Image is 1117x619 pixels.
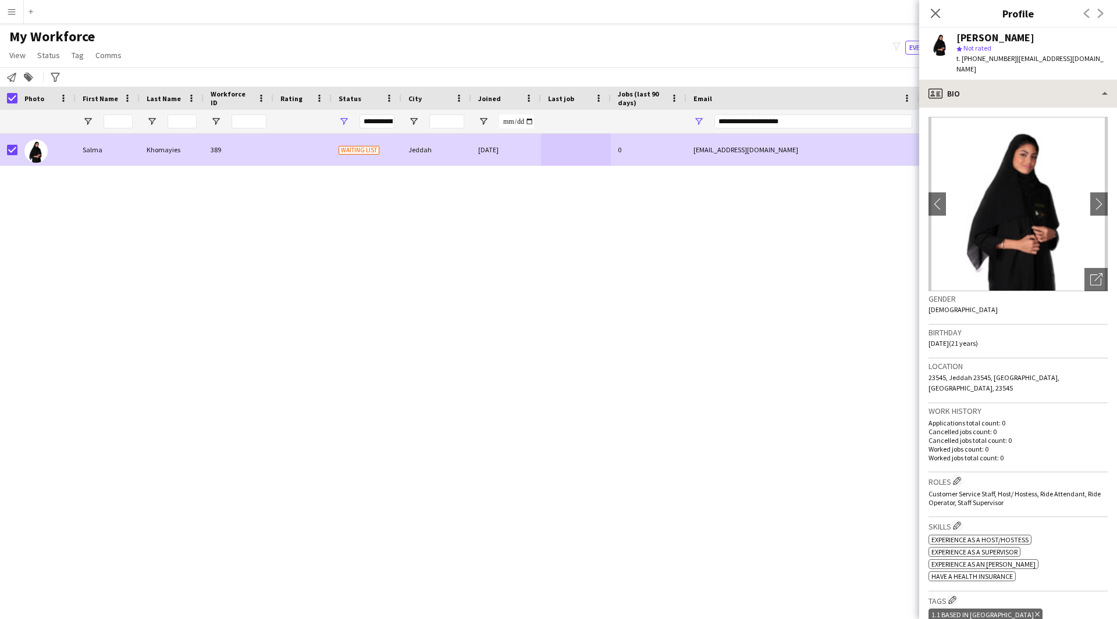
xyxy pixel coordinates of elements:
[37,50,60,60] span: Status
[693,116,704,127] button: Open Filter Menu
[905,41,963,55] button: Everyone8,122
[499,115,534,128] input: Joined Filter Input
[618,90,666,107] span: Jobs (last 90 days)
[67,48,88,63] a: Tag
[931,548,1018,556] span: Experience as a Supervisor
[104,115,133,128] input: First Name Filter Input
[339,116,349,127] button: Open Filter Menu
[929,361,1108,371] h3: Location
[280,94,303,103] span: Rating
[929,436,1108,445] p: Cancelled jobs total count: 0
[931,572,1013,581] span: Have a Health Insurance
[408,116,419,127] button: Open Filter Menu
[478,94,501,103] span: Joined
[929,453,1108,462] p: Worked jobs total count: 0
[211,90,252,107] span: Workforce ID
[147,94,181,103] span: Last Name
[5,70,19,84] app-action-btn: Notify workforce
[95,50,122,60] span: Comms
[24,94,44,103] span: Photo
[429,115,464,128] input: City Filter Input
[83,94,118,103] span: First Name
[956,33,1034,43] div: [PERSON_NAME]
[929,373,1059,392] span: 23545, Jeddah 23545, [GEOGRAPHIC_DATA], [GEOGRAPHIC_DATA], 23545
[232,115,266,128] input: Workforce ID Filter Input
[919,6,1117,21] h3: Profile
[714,115,912,128] input: Email Filter Input
[693,94,712,103] span: Email
[548,94,574,103] span: Last job
[931,535,1029,544] span: Experience as a Host/Hostess
[22,70,35,84] app-action-btn: Add to tag
[48,70,62,84] app-action-btn: Advanced filters
[929,475,1108,487] h3: Roles
[1084,268,1108,291] div: Open photos pop-in
[929,406,1108,416] h3: Work history
[471,134,541,166] div: [DATE]
[929,445,1108,453] p: Worked jobs count: 0
[963,44,991,52] span: Not rated
[204,134,273,166] div: 389
[5,48,30,63] a: View
[24,139,48,163] img: Salma Khomayies
[956,54,1017,63] span: t. [PHONE_NUMBER]
[9,50,26,60] span: View
[147,116,157,127] button: Open Filter Menu
[919,80,1117,108] div: Bio
[929,327,1108,338] h3: Birthday
[211,116,221,127] button: Open Filter Menu
[929,339,978,348] span: [DATE] (21 years)
[72,50,84,60] span: Tag
[478,116,489,127] button: Open Filter Menu
[91,48,126,63] a: Comms
[931,560,1036,568] span: Experience as an [PERSON_NAME]
[408,94,422,103] span: City
[929,418,1108,427] p: Applications total count: 0
[9,28,95,45] span: My Workforce
[929,305,998,314] span: [DEMOGRAPHIC_DATA]
[611,134,686,166] div: 0
[140,134,204,166] div: Khomayies
[929,294,1108,304] h3: Gender
[76,134,140,166] div: Salma
[686,134,919,166] div: [EMAIL_ADDRESS][DOMAIN_NAME]
[33,48,65,63] a: Status
[168,115,197,128] input: Last Name Filter Input
[339,94,361,103] span: Status
[929,427,1108,436] p: Cancelled jobs count: 0
[929,594,1108,606] h3: Tags
[401,134,471,166] div: Jeddah
[929,489,1101,507] span: Customer Service Staff, Host/ Hostess, Ride Attendant, Ride Operator, Staff Supervisor
[339,146,379,155] span: Waiting list
[929,117,1108,291] img: Crew avatar or photo
[83,116,93,127] button: Open Filter Menu
[929,520,1108,532] h3: Skills
[956,54,1104,73] span: | [EMAIL_ADDRESS][DOMAIN_NAME]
